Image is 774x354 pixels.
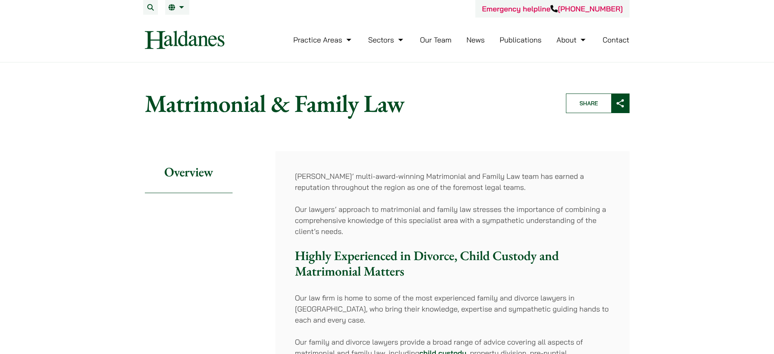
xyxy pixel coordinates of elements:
img: Logo of Haldanes [145,31,224,49]
h3: Highly Experienced in Divorce, Child Custody and Matrimonial Matters [295,248,610,279]
a: News [466,35,485,45]
a: Practice Areas [293,35,353,45]
h2: Overview [145,151,233,193]
a: Publications [500,35,542,45]
button: Share [566,94,630,113]
a: About [557,35,588,45]
a: Our Team [420,35,451,45]
h1: Matrimonial & Family Law [145,89,552,118]
a: Contact [603,35,630,45]
p: Our law firm is home to some of the most experienced family and divorce lawyers in [GEOGRAPHIC_DA... [295,292,610,325]
a: EN [169,4,186,11]
p: Our lawyers’ approach to matrimonial and family law stresses the importance of combining a compre... [295,204,610,237]
span: Share [566,94,611,113]
a: Emergency helpline[PHONE_NUMBER] [482,4,623,13]
a: Sectors [368,35,405,45]
p: [PERSON_NAME]’ multi-award-winning Matrimonial and Family Law team has earned a reputation throug... [295,171,610,193]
